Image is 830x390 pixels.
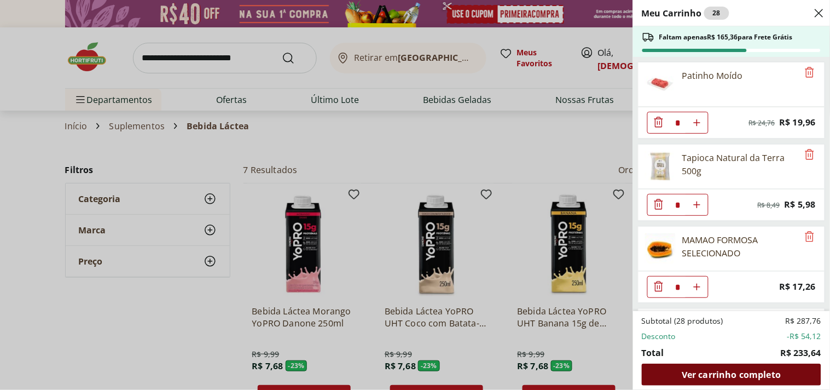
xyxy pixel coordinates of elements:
[686,194,708,216] button: Aumentar Quantidade
[785,197,816,212] span: R$ 5,98
[787,331,821,342] span: -R$ 54,12
[803,148,816,162] button: Remove
[648,112,670,134] button: Diminuir Quantidade
[682,233,798,260] div: MAMAO FORMOSA SELECIONADO
[686,276,708,298] button: Aumentar Quantidade
[758,201,780,210] span: R$ 8,49
[781,346,821,359] span: R$ 233,64
[670,194,686,215] input: Quantidade Atual
[659,33,793,42] span: Faltam apenas R$ 165,36 para Frete Grátis
[803,231,816,244] button: Remove
[749,119,775,128] span: R$ 24,76
[670,112,686,133] input: Quantidade Atual
[642,364,821,386] a: Ver carrinho completo
[686,112,708,134] button: Aumentar Quantidade
[642,346,664,359] span: Total
[642,7,729,20] h2: Meu Carrinho
[803,66,816,79] button: Remove
[786,316,821,326] span: R$ 287,76
[682,69,743,82] div: Patinho Moído
[645,151,676,182] img: Tapioca Natural da Terra 500g
[780,279,816,294] span: R$ 17,26
[648,276,670,298] button: Diminuir Quantidade
[780,115,816,130] span: R$ 19,96
[682,370,781,379] span: Ver carrinho completo
[645,233,676,264] img: Mamão Formosa Selecionado
[645,69,676,100] img: Patinho Moído
[704,7,729,20] div: 28
[642,316,723,326] span: Subtotal (28 produtos)
[642,331,676,342] span: Desconto
[682,151,798,177] div: Tapioca Natural da Terra 500g
[670,277,686,297] input: Quantidade Atual
[648,194,670,216] button: Diminuir Quantidade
